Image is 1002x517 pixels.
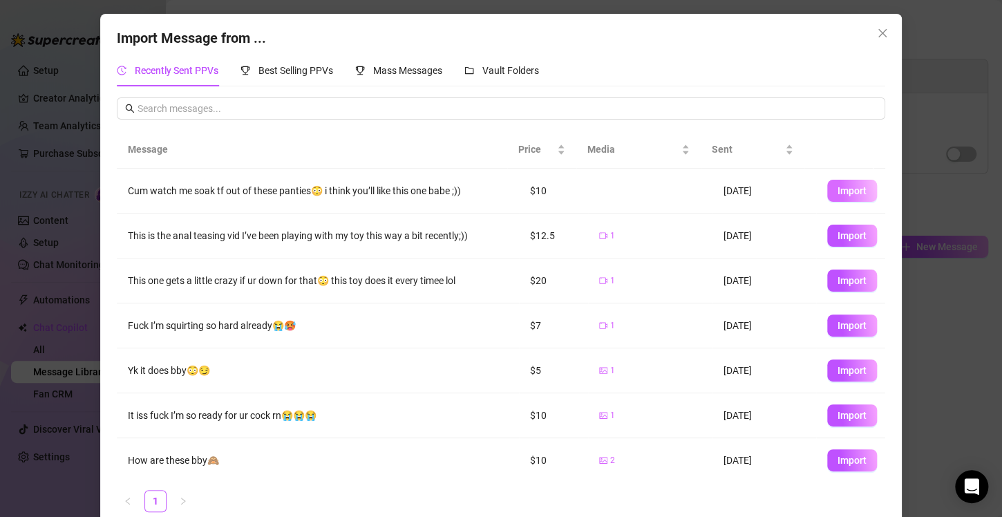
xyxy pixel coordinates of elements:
span: left [124,497,132,505]
span: close [877,28,888,39]
td: $10 [519,169,588,214]
span: Import [838,410,867,421]
td: [DATE] [712,169,816,214]
td: $12.5 [519,214,588,258]
td: $20 [519,258,588,303]
span: history [117,66,126,75]
td: [DATE] [712,393,816,438]
button: Import [827,225,877,247]
td: $7 [519,303,588,348]
span: trophy [355,66,365,75]
td: $10 [519,438,588,483]
div: It iss fuck I’m so ready for ur cock rn😭😭😭 [128,408,508,423]
span: Price [518,142,554,157]
span: picture [599,366,607,375]
span: Import [838,275,867,286]
div: This is the anal teasing vid I’ve been playing with my toy this way a bit recently;)) [128,228,508,243]
span: 2 [610,454,615,467]
span: folder [464,66,474,75]
button: left [117,490,139,512]
button: right [172,490,194,512]
span: Sent [712,142,782,157]
div: Cum watch me soak tf out of these panties😳 i think you’ll like this one babe ;)) [128,183,508,198]
div: How are these bby🙈 [128,453,508,468]
span: video-camera [599,321,607,330]
td: [DATE] [712,214,816,258]
span: right [179,497,187,505]
span: Best Selling PPVs [258,65,333,76]
div: Fuck I’m squirting so hard already😭🥵 [128,318,508,333]
button: Close [871,22,894,44]
span: Vault Folders [482,65,539,76]
th: Media [576,131,701,169]
a: 1 [145,491,166,511]
span: 1 [610,409,615,422]
span: Import [838,455,867,466]
td: [DATE] [712,303,816,348]
td: [DATE] [712,438,816,483]
button: Import [827,270,877,292]
td: $5 [519,348,588,393]
span: 1 [610,274,615,288]
span: Import [838,230,867,241]
span: 1 [610,319,615,332]
td: [DATE] [712,348,816,393]
span: search [125,104,135,113]
td: [DATE] [712,258,816,303]
span: Recently Sent PPVs [135,65,218,76]
th: Price [507,131,576,169]
span: 1 [610,364,615,377]
button: Import [827,449,877,471]
span: Import Message from ... [117,30,266,46]
span: video-camera [599,276,607,285]
button: Import [827,359,877,382]
th: Message [117,131,507,169]
th: Sent [701,131,804,169]
span: Import [838,185,867,196]
td: $10 [519,393,588,438]
button: Import [827,314,877,337]
li: Previous Page [117,490,139,512]
span: Import [838,365,867,376]
span: Media [587,142,679,157]
li: 1 [144,490,167,512]
span: Close [871,28,894,39]
div: This one gets a little crazy if ur down for that😳 this toy does it every timee lol [128,273,508,288]
button: Import [827,180,877,202]
input: Search messages... [138,101,877,116]
div: Open Intercom Messenger [955,470,988,503]
span: Mass Messages [373,65,442,76]
li: Next Page [172,490,194,512]
span: Import [838,320,867,331]
span: 1 [610,229,615,243]
div: Yk it does bby😳😏 [128,363,508,378]
span: picture [599,456,607,464]
span: video-camera [599,232,607,240]
span: trophy [240,66,250,75]
span: picture [599,411,607,420]
button: Import [827,404,877,426]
